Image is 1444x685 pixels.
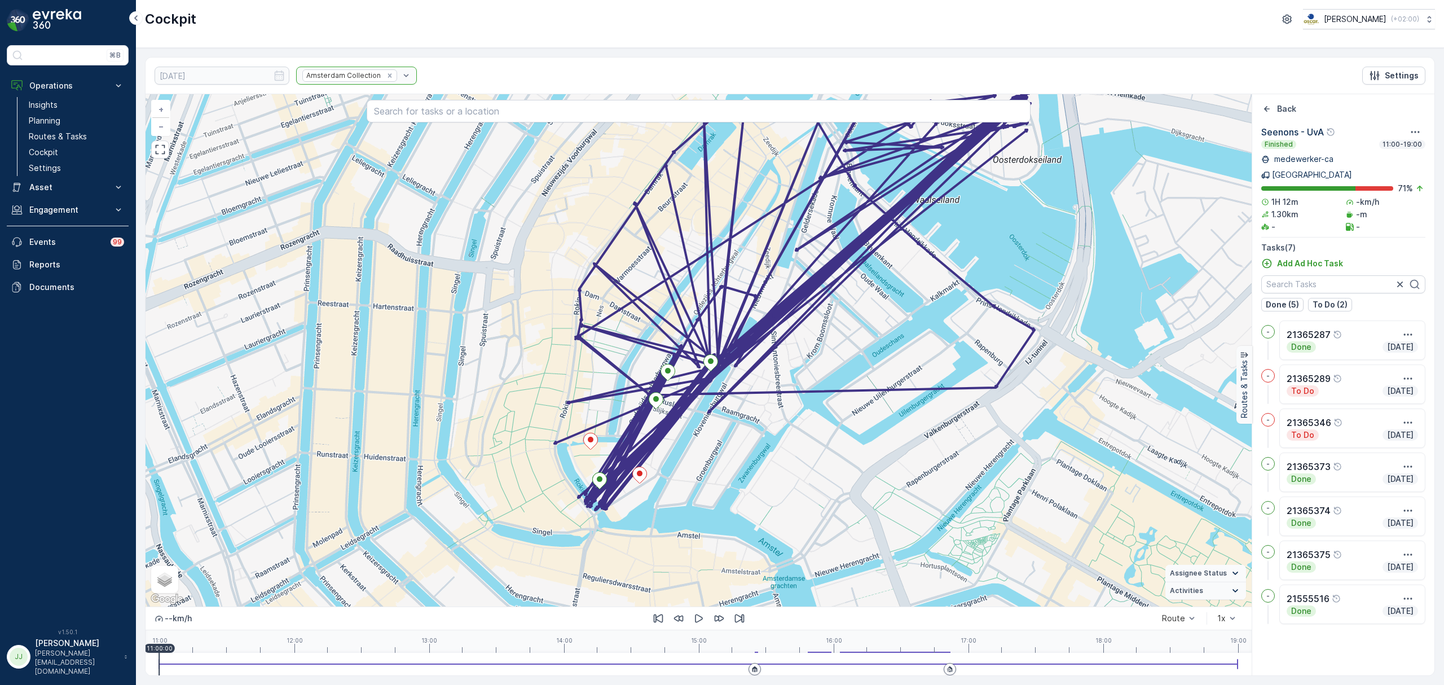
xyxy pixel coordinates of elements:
div: Help Tooltip Icon [1333,462,1342,471]
p: [PERSON_NAME][EMAIL_ADDRESS][DOMAIN_NAME] [35,649,118,676]
p: 17:00 [961,637,976,644]
button: Operations [7,74,129,97]
p: Routes & Tasks [1239,361,1250,419]
p: 21365289 [1287,372,1331,385]
p: medewerker-ca [1272,153,1333,165]
p: [DATE] [1386,429,1415,441]
a: Documents [7,276,129,298]
span: − [159,121,164,131]
p: - [1266,371,1270,380]
p: 19:00 [1230,637,1247,644]
p: Reports [29,259,124,270]
p: 71 % [1398,183,1413,194]
p: To Do [1290,385,1315,397]
a: Open this area in Google Maps (opens a new window) [148,592,186,607]
p: - [1266,591,1270,600]
p: -- km/h [165,613,192,624]
div: Help Tooltip Icon [1333,506,1342,515]
p: Engagement [29,204,106,216]
p: - [1356,221,1360,232]
p: [DATE] [1386,341,1415,353]
p: Done [1290,561,1313,573]
p: -km/h [1356,196,1379,208]
p: Finished [1263,140,1294,149]
p: 21365373 [1287,460,1331,473]
input: Search Tasks [1261,275,1425,293]
p: 21365374 [1287,504,1331,517]
p: 21365346 [1287,416,1331,429]
p: Documents [29,282,124,293]
p: Cockpit [145,10,196,28]
a: Routes & Tasks [24,129,129,144]
p: Back [1277,103,1296,115]
div: Help Tooltip Icon [1332,594,1341,603]
p: Settings [29,163,61,174]
a: Settings [24,160,129,176]
a: Back [1261,103,1296,115]
a: Layers [152,567,177,592]
a: Reports [7,253,129,276]
input: Search for tasks or a location [367,100,1031,122]
summary: Assignee Status [1165,565,1246,582]
p: - [1266,459,1270,468]
p: 21555516 [1287,592,1329,605]
p: [DATE] [1386,473,1415,485]
img: logo_dark-DEwI_e13.png [33,9,81,32]
p: 1H 12m [1271,196,1298,208]
p: -m [1356,209,1367,220]
p: Insights [29,99,58,111]
p: Planning [29,115,60,126]
p: Done [1290,517,1313,529]
button: JJ[PERSON_NAME][PERSON_NAME][EMAIL_ADDRESS][DOMAIN_NAME] [7,638,129,676]
p: 13:00 [421,637,437,644]
p: 14:00 [556,637,573,644]
p: 21365375 [1287,548,1331,561]
p: To Do [1290,429,1315,441]
div: 1x [1217,614,1226,623]
p: 15:00 [691,637,707,644]
p: Events [29,236,104,248]
p: To Do (2) [1313,299,1348,310]
div: Help Tooltip Icon [1333,418,1342,427]
p: [GEOGRAPHIC_DATA] [1272,169,1352,181]
p: 21365287 [1287,328,1331,341]
div: JJ [10,648,28,666]
p: Cockpit [29,147,58,158]
p: 12:00 [287,637,303,644]
p: Add Ad Hoc Task [1277,258,1343,269]
p: Done [1290,341,1313,353]
p: Done [1290,605,1313,617]
p: - [1266,415,1270,424]
img: basis-logo_rgb2x.png [1303,13,1319,25]
img: logo [7,9,29,32]
p: - [1266,327,1270,336]
div: Help Tooltip Icon [1326,128,1335,137]
a: Insights [24,97,129,113]
button: Settings [1362,67,1425,85]
div: Help Tooltip Icon [1333,550,1342,559]
p: Seenons - UvA [1261,125,1324,139]
button: Engagement [7,199,129,221]
button: Done (5) [1261,298,1304,311]
p: 99 [113,238,122,247]
p: 11:00 [152,637,168,644]
p: Done (5) [1266,299,1299,310]
p: ⌘B [109,51,121,60]
p: 1.30km [1271,209,1298,220]
a: Zoom Out [152,118,169,135]
p: - [1266,547,1270,556]
summary: Activities [1165,582,1246,600]
p: [PERSON_NAME] [1324,14,1386,25]
p: [DATE] [1386,561,1415,573]
p: - [1266,503,1270,512]
p: [DATE] [1386,517,1415,529]
img: Google [148,592,186,607]
span: Assignee Status [1170,569,1227,578]
span: + [159,104,164,114]
p: 16:00 [826,637,842,644]
p: [PERSON_NAME] [35,638,118,649]
p: Operations [29,80,106,91]
span: Activities [1170,586,1203,595]
p: Routes & Tasks [29,131,87,142]
p: 18:00 [1095,637,1112,644]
